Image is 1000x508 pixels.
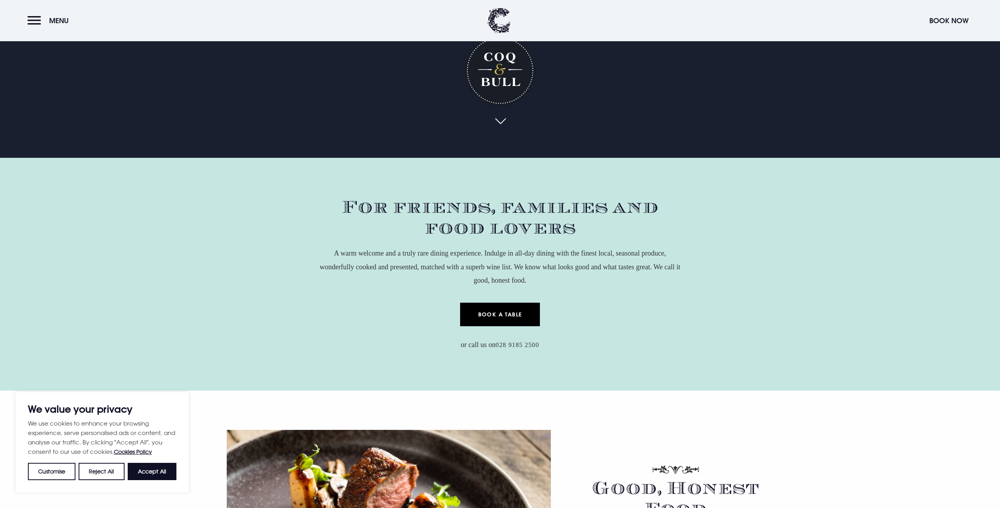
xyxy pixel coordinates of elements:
h1: Coq & Bull [465,35,535,106]
p: We use cookies to enhance your browsing experience, serve personalised ads or content, and analys... [28,418,176,457]
button: Book Now [925,12,972,29]
p: A warm welcome and a truly rare dining experience. Indulge in all-day dining with the finest loca... [319,247,681,287]
h2: For friends, families and food lovers [319,197,681,239]
div: We value your privacy [16,392,189,492]
span: Menu [49,16,69,25]
button: Customise [28,463,75,480]
a: Book a Table [460,303,540,326]
button: Menu [28,12,73,29]
a: Cookies Policy [114,448,152,455]
p: We value your privacy [28,404,176,414]
button: Accept All [128,463,176,480]
button: Reject All [79,463,124,480]
p: or call us on [319,338,681,351]
a: 028 9185 2500 [495,342,539,349]
img: Clandeboye Lodge [487,8,511,33]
